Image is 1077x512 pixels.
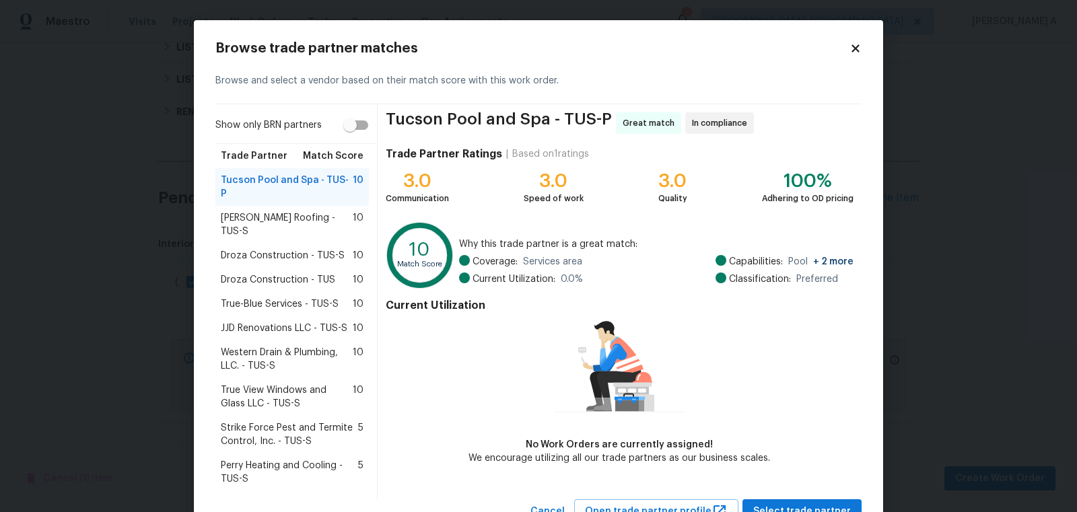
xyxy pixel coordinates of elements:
span: 10 [353,249,363,262]
span: Tucson Pool and Spa - TUS-P [221,174,353,200]
div: Based on 1 ratings [512,147,589,161]
span: Classification: [729,272,791,286]
span: Capabilities: [729,255,783,268]
div: 3.0 [658,174,687,188]
div: Browse and select a vendor based on their match score with this work order. [215,58,862,104]
span: 10 [353,174,363,200]
span: Droza Construction - TUS-S [221,249,345,262]
div: 3.0 [386,174,449,188]
span: In compliance [692,116,753,130]
span: [PERSON_NAME] Roofing - TUS-S [221,211,353,238]
span: Western Drain & Plumbing, LLC. - TUS-S [221,346,353,373]
span: 10 [353,297,363,311]
div: Communication [386,192,449,205]
span: Trade Partner [221,149,287,163]
span: Great match [623,116,680,130]
div: Adhering to OD pricing [762,192,854,205]
div: 3.0 [524,174,584,188]
span: 10 [353,383,363,410]
span: JJD Renovations LLC - TUS-S [221,322,347,335]
span: Preferred [796,272,838,286]
text: 10 [409,240,430,259]
span: Pool [788,255,854,268]
span: Droza Construction - TUS [221,273,335,287]
h4: Trade Partner Ratings [386,147,502,161]
span: Strike Force Pest and Termite Control, Inc. - TUS-S [221,421,358,448]
span: 10 [353,273,363,287]
h4: Current Utilization [386,299,854,312]
div: No Work Orders are currently assigned! [468,438,770,451]
span: 5 [358,421,363,448]
div: We encourage utilizing all our trade partners as our business scales. [468,451,770,465]
span: True View Windows and Glass LLC - TUS-S [221,383,353,410]
span: Current Utilization: [473,272,555,286]
span: Tucson Pool and Spa - TUS-P [386,112,612,134]
div: Quality [658,192,687,205]
span: Services area [523,255,582,268]
span: 10 [353,211,363,238]
span: Coverage: [473,255,518,268]
span: 5 [358,459,363,486]
div: Speed of work [524,192,584,205]
h2: Browse trade partner matches [215,42,849,55]
span: Match Score [303,149,363,163]
span: + 2 more [813,257,854,266]
text: Match Score [397,260,442,268]
span: 0.0 % [561,272,583,286]
span: 10 [353,322,363,335]
span: Perry Heating and Cooling - TUS-S [221,459,358,486]
span: 10 [353,346,363,373]
div: | [502,147,512,161]
span: Why this trade partner is a great match: [459,237,854,251]
span: Show only BRN partners [215,118,322,133]
div: 100% [762,174,854,188]
span: True-Blue Services - TUS-S [221,297,339,311]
